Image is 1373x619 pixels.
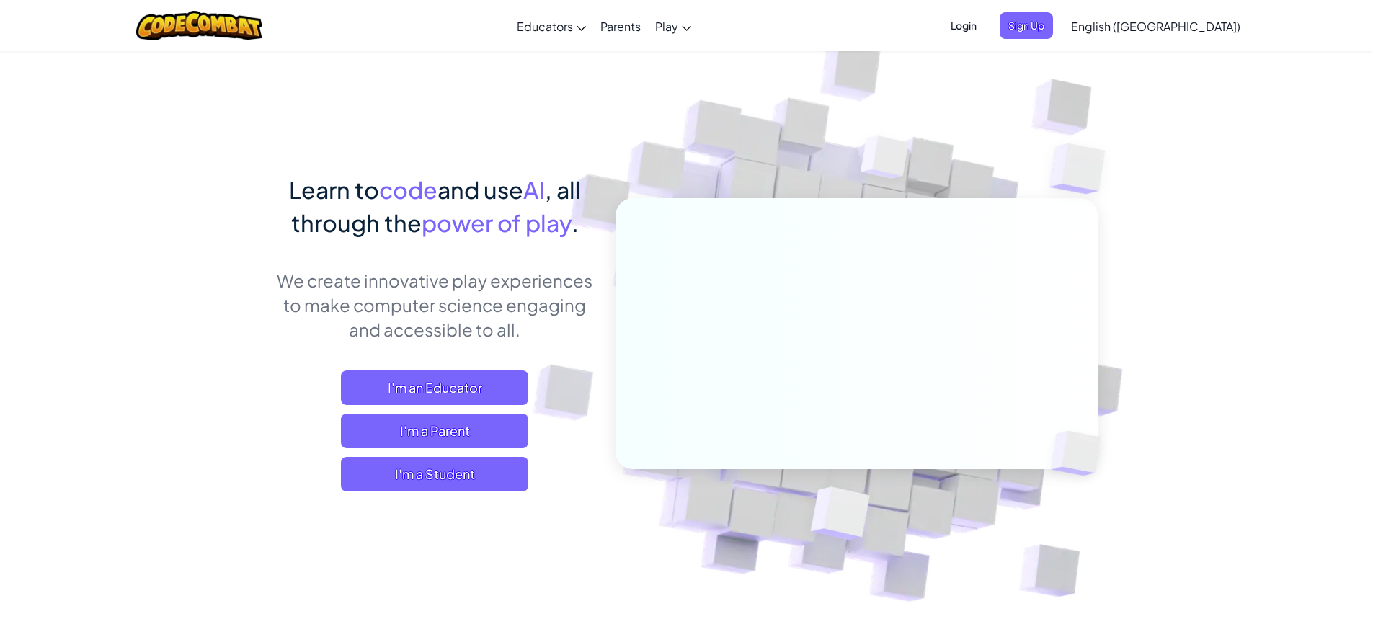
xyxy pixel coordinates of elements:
[593,6,648,45] a: Parents
[517,19,573,34] span: Educators
[1021,108,1145,230] img: Overlap cubes
[1000,12,1053,39] button: Sign Up
[379,175,437,204] span: code
[1026,401,1134,506] img: Overlap cubes
[136,11,262,40] img: CodeCombat logo
[572,208,579,237] span: .
[341,414,528,448] a: I'm a Parent
[648,6,698,45] a: Play
[942,12,985,39] button: Login
[422,208,572,237] span: power of play
[523,175,545,204] span: AI
[341,457,528,491] button: I'm a Student
[510,6,593,45] a: Educators
[289,175,379,204] span: Learn to
[775,456,904,576] img: Overlap cubes
[341,370,528,405] a: I'm an Educator
[276,268,594,342] p: We create innovative play experiences to make computer science engaging and accessible to all.
[833,107,937,215] img: Overlap cubes
[1064,6,1248,45] a: English ([GEOGRAPHIC_DATA])
[437,175,523,204] span: and use
[1071,19,1240,34] span: English ([GEOGRAPHIC_DATA])
[655,19,678,34] span: Play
